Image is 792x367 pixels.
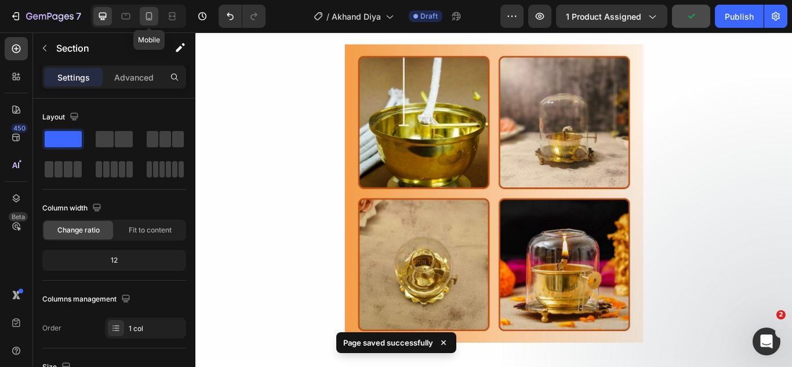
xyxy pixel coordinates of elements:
[42,110,81,125] div: Layout
[57,225,100,235] span: Change ratio
[9,212,28,221] div: Beta
[420,11,438,21] span: Draft
[556,5,667,28] button: 1 product assigned
[42,292,133,307] div: Columns management
[56,41,151,55] p: Section
[566,10,641,23] span: 1 product assigned
[332,10,381,23] span: Akhand Diya
[195,32,792,367] iframe: Design area
[76,9,81,23] p: 7
[42,323,61,333] div: Order
[326,10,329,23] span: /
[219,5,266,28] div: Undo/Redo
[45,252,184,268] div: 12
[11,123,28,133] div: 450
[715,5,764,28] button: Publish
[57,71,90,83] p: Settings
[129,324,183,334] div: 1 col
[42,201,104,216] div: Column width
[343,337,433,348] p: Page saved successfully
[776,310,786,319] span: 2
[114,71,154,83] p: Advanced
[5,5,86,28] button: 7
[753,328,780,355] iframe: Intercom live chat
[129,225,172,235] span: Fit to content
[174,14,522,362] img: 5_1fd2b93c-48de-4c88-90b7-dca3c2ab6303.jpg
[725,10,754,23] div: Publish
